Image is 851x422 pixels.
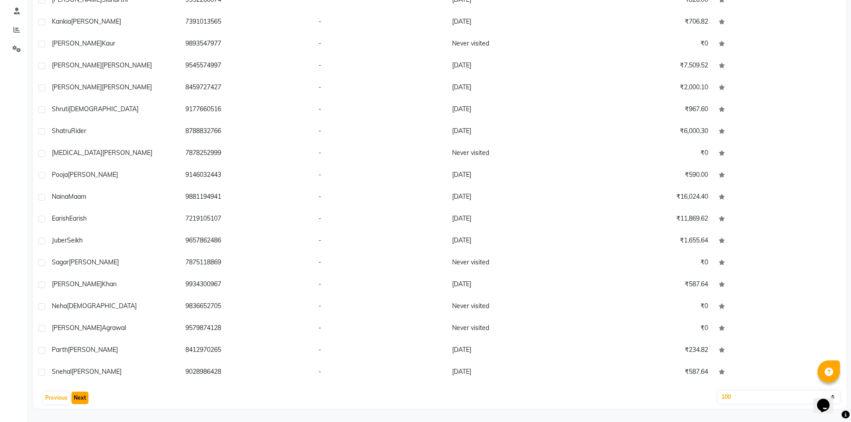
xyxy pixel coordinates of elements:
span: Naina [52,192,68,201]
td: - [313,362,447,384]
span: Snehal [52,368,71,376]
td: [DATE] [447,187,580,209]
td: [DATE] [447,362,580,384]
iframe: chat widget [813,386,842,413]
td: Never visited [447,33,580,55]
td: 8412970265 [180,340,314,362]
span: [PERSON_NAME] [52,83,102,91]
td: 9579874128 [180,318,314,340]
span: Agrawal [102,324,126,332]
span: [PERSON_NAME] [68,346,118,354]
span: Seikh [67,236,83,244]
span: [PERSON_NAME] [52,39,102,47]
span: [PERSON_NAME] [71,368,122,376]
span: [PERSON_NAME] [71,17,121,25]
td: Never visited [447,318,580,340]
td: - [313,230,447,252]
span: Juber [52,236,67,244]
span: [PERSON_NAME] [102,61,152,69]
td: ₹967.60 [580,99,713,121]
button: Next [71,392,88,404]
td: ₹6,000.30 [580,121,713,143]
td: - [313,187,447,209]
span: Parth [52,346,68,354]
td: [DATE] [447,77,580,99]
td: ₹0 [580,252,713,274]
td: - [313,12,447,33]
td: [DATE] [447,165,580,187]
td: ₹0 [580,143,713,165]
td: Never visited [447,252,580,274]
td: 9934300967 [180,274,314,296]
span: Earish [69,214,87,222]
td: 9146032443 [180,165,314,187]
td: 9545574997 [180,55,314,77]
td: 8788832766 [180,121,314,143]
td: 9177660516 [180,99,314,121]
td: - [313,296,447,318]
td: 8459727427 [180,77,314,99]
td: ₹0 [580,318,713,340]
span: Shatru [52,127,71,135]
td: - [313,340,447,362]
span: [PERSON_NAME] [52,61,102,69]
td: - [313,77,447,99]
span: [PERSON_NAME] [68,171,118,179]
td: 7878252999 [180,143,314,165]
td: [DATE] [447,274,580,296]
span: Pooja [52,171,68,179]
span: Shruti [52,105,69,113]
span: [PERSON_NAME] [69,258,119,266]
td: ₹0 [580,296,713,318]
span: Earish [52,214,69,222]
span: [PERSON_NAME] [102,83,152,91]
td: - [313,209,447,230]
td: [DATE] [447,230,580,252]
td: 9893547977 [180,33,314,55]
td: - [313,143,447,165]
td: ₹0 [580,33,713,55]
span: [DEMOGRAPHIC_DATA] [69,105,138,113]
td: 9028986428 [180,362,314,384]
td: ₹587.64 [580,274,713,296]
td: - [313,318,447,340]
td: - [313,252,447,274]
td: - [313,55,447,77]
span: Rider [71,127,86,135]
td: - [313,121,447,143]
td: Never visited [447,296,580,318]
td: ₹590.00 [580,165,713,187]
td: [DATE] [447,340,580,362]
td: Never visited [447,143,580,165]
td: - [313,165,447,187]
span: Kaur [102,39,115,47]
td: ₹7,509.52 [580,55,713,77]
td: ₹234.82 [580,340,713,362]
td: ₹2,000.10 [580,77,713,99]
button: Previous [43,392,70,404]
span: [MEDICAL_DATA] [52,149,102,157]
span: Sagar [52,258,69,266]
td: [DATE] [447,121,580,143]
td: ₹706.82 [580,12,713,33]
span: [DEMOGRAPHIC_DATA] [67,302,137,310]
span: [PERSON_NAME] [52,280,102,288]
span: [PERSON_NAME] [102,149,152,157]
td: ₹11,869.62 [580,209,713,230]
td: [DATE] [447,55,580,77]
span: [PERSON_NAME] [52,324,102,332]
td: [DATE] [447,99,580,121]
td: - [313,274,447,296]
span: Kankia [52,17,71,25]
td: 9881194941 [180,187,314,209]
td: [DATE] [447,209,580,230]
span: Neha [52,302,67,310]
td: - [313,33,447,55]
td: - [313,99,447,121]
span: Khan [102,280,117,288]
td: ₹587.64 [580,362,713,384]
td: 9836652705 [180,296,314,318]
td: 9657862486 [180,230,314,252]
td: [DATE] [447,12,580,33]
td: ₹1,655.64 [580,230,713,252]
